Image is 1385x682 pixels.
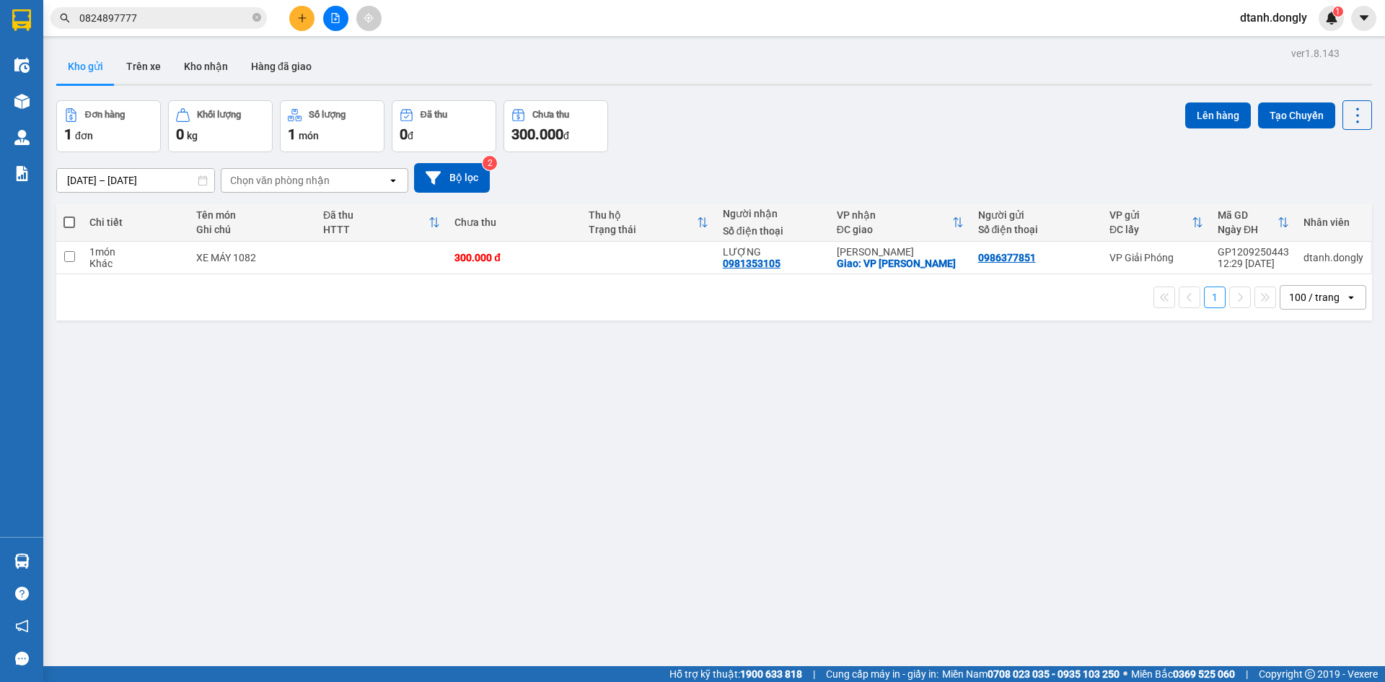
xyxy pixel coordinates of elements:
[1351,6,1376,31] button: caret-down
[196,209,309,221] div: Tên món
[589,209,697,221] div: Thu hộ
[187,130,198,141] span: kg
[64,126,72,143] span: 1
[14,166,30,181] img: solution-icon
[826,666,938,682] span: Cung cấp máy in - giấy in:
[1123,671,1127,677] span: ⚪️
[421,110,447,120] div: Đã thu
[196,252,309,263] div: XE MÁY 1082
[15,619,29,633] span: notification
[289,6,315,31] button: plus
[1185,102,1251,128] button: Lên hàng
[176,126,184,143] span: 0
[400,126,408,143] span: 0
[1218,209,1278,221] div: Mã GD
[942,666,1120,682] span: Miền Nam
[60,13,70,23] span: search
[239,49,323,84] button: Hàng đã giao
[837,209,952,221] div: VP nhận
[813,666,815,682] span: |
[288,126,296,143] span: 1
[978,252,1036,263] div: 0986377851
[197,110,241,120] div: Khối lượng
[115,49,172,84] button: Trên xe
[723,258,781,269] div: 0981353105
[740,668,802,680] strong: 1900 633 818
[723,246,822,258] div: LƯỢNG
[57,169,214,192] input: Select a date range.
[309,110,346,120] div: Số lượng
[1345,292,1357,303] svg: open
[511,126,563,143] span: 300.000
[830,204,971,242] th: Toggle SortBy
[230,173,330,188] div: Chọn văn phòng nhận
[15,652,29,665] span: message
[14,94,30,109] img: warehouse-icon
[252,12,261,25] span: close-circle
[1210,204,1296,242] th: Toggle SortBy
[1218,246,1289,258] div: GP1209250443
[1109,252,1203,263] div: VP Giải Phóng
[1218,258,1289,269] div: 12:29 [DATE]
[14,130,30,145] img: warehouse-icon
[15,587,29,600] span: question-circle
[1218,224,1278,235] div: Ngày ĐH
[723,225,822,237] div: Số điện thoại
[1102,204,1210,242] th: Toggle SortBy
[1204,287,1226,308] button: 1
[504,100,608,152] button: Chưa thu300.000đ
[364,13,374,23] span: aim
[323,6,348,31] button: file-add
[12,9,31,31] img: logo-vxr
[581,204,716,242] th: Toggle SortBy
[1258,102,1335,128] button: Tạo Chuyến
[988,668,1120,680] strong: 0708 023 035 - 0935 103 250
[387,175,399,186] svg: open
[1109,209,1192,221] div: VP gửi
[56,49,115,84] button: Kho gửi
[978,224,1095,235] div: Số điện thoại
[14,554,30,569] img: warehouse-icon
[532,110,569,120] div: Chưa thu
[1303,217,1363,228] div: Nhân viên
[172,49,239,84] button: Kho nhận
[837,246,964,258] div: [PERSON_NAME]
[589,224,697,235] div: Trạng thái
[85,110,125,120] div: Đơn hàng
[56,100,161,152] button: Đơn hàng1đơn
[1305,669,1315,679] span: copyright
[1303,252,1363,263] div: dtanh.dongly
[1246,666,1248,682] span: |
[837,224,952,235] div: ĐC giao
[323,224,428,235] div: HTTT
[14,58,30,73] img: warehouse-icon
[723,208,822,219] div: Người nhận
[252,13,261,22] span: close-circle
[196,224,309,235] div: Ghi chú
[75,130,93,141] span: đơn
[323,209,428,221] div: Đã thu
[168,100,273,152] button: Khối lượng0kg
[1325,12,1338,25] img: icon-new-feature
[89,246,182,258] div: 1 món
[563,130,569,141] span: đ
[280,100,384,152] button: Số lượng1món
[89,258,182,269] div: Khác
[483,156,497,170] sup: 2
[454,252,574,263] div: 300.000 đ
[1333,6,1343,17] sup: 1
[299,130,319,141] span: món
[356,6,382,31] button: aim
[454,217,574,228] div: Chưa thu
[79,10,250,26] input: Tìm tên, số ĐT hoặc mã đơn
[669,666,802,682] span: Hỗ trợ kỹ thuật:
[316,204,447,242] th: Toggle SortBy
[330,13,340,23] span: file-add
[1289,290,1340,305] div: 100 / trang
[1335,6,1340,17] span: 1
[1291,45,1340,61] div: ver 1.8.143
[392,100,496,152] button: Đã thu0đ
[408,130,413,141] span: đ
[1173,668,1235,680] strong: 0369 525 060
[1109,224,1192,235] div: ĐC lấy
